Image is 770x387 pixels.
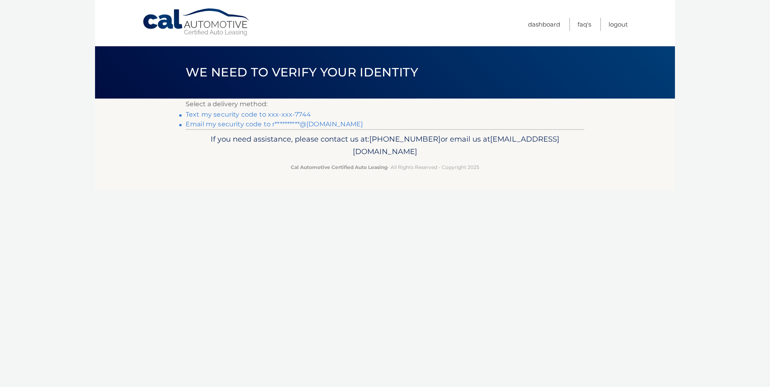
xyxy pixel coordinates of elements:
[186,99,584,110] p: Select a delivery method:
[369,134,441,144] span: [PHONE_NUMBER]
[191,163,579,171] p: - All Rights Reserved - Copyright 2025
[186,65,418,80] span: We need to verify your identity
[291,164,387,170] strong: Cal Automotive Certified Auto Leasing
[528,18,560,31] a: Dashboard
[191,133,579,159] p: If you need assistance, please contact us at: or email us at
[577,18,591,31] a: FAQ's
[142,8,251,37] a: Cal Automotive
[609,18,628,31] a: Logout
[186,111,311,118] a: Text my security code to xxx-xxx-7744
[186,120,363,128] a: Email my security code to r**********@[DOMAIN_NAME]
